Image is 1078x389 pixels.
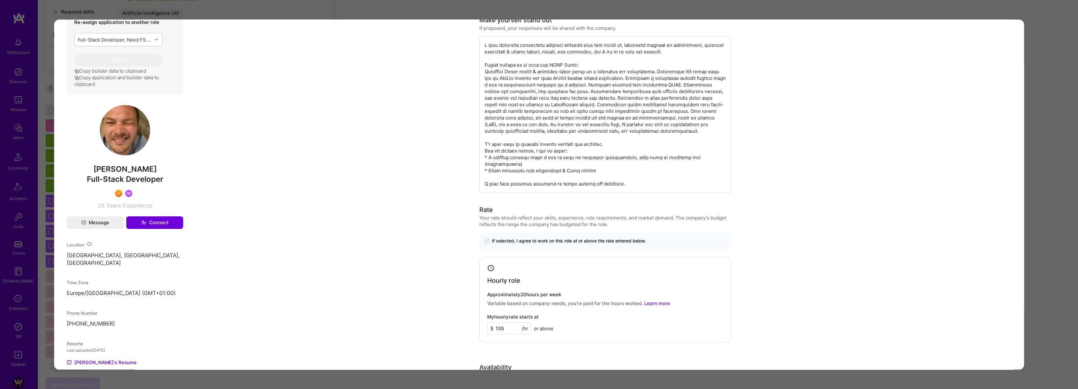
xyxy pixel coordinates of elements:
img: User Avatar [99,105,150,155]
span: If selected, I agree to work on this role at or above the rate entered below. [492,238,646,244]
button: Copy builder data to clipboard [74,68,146,74]
span: $ [490,325,494,332]
i: icon Chevron [155,38,158,41]
p: Europe/[GEOGRAPHIC_DATA] (GMT+01:00 ) [66,290,183,297]
a: User Avatar [99,151,150,157]
img: Been on Mission [125,190,132,197]
div: Rate [479,205,493,214]
div: L ipsu dolorsita consectetu adipisci elitsedd eius tem incidi ut, laboreetd magnaal en adminimven... [479,36,731,192]
button: Update [74,54,162,66]
button: Message [66,216,123,229]
span: [PERSON_NAME] [66,164,183,174]
div: Location [66,242,183,248]
i: icon Connect [140,220,146,225]
div: If proposed, your responses will be shared with the company. [479,25,616,31]
div: Full-Stack Developer, Need FS with 0-1 project experience, working remotely with founders & [DOMA... [77,36,153,43]
div: Make yourself stand out [479,15,552,25]
button: Connect [126,216,183,229]
span: Resume [66,341,83,346]
a: [PERSON_NAME]'s Resume [66,358,136,366]
img: Resume [66,360,71,365]
div: Last uploaded: [DATE] [66,347,183,353]
p: [GEOGRAPHIC_DATA], [GEOGRAPHIC_DATA], [GEOGRAPHIC_DATA] [66,252,183,267]
h4: My hourly rate starts at [487,314,539,320]
i: icon Clock [487,264,494,272]
p: [PHONE_NUMBER] [66,320,183,328]
a: Learn more [644,300,670,306]
span: or above [534,325,553,332]
span: Time Zone [66,280,88,286]
p: Variable based on company needs, you’re paid for the hours worked. [487,300,723,307]
button: Copy application and builder data to clipboard [74,74,175,87]
p: Re-assign application to another role [74,19,162,25]
span: 26 [97,202,104,209]
h4: Approximately 20 hours per week [487,292,723,297]
i: icon Mail [81,220,86,225]
div: modal [54,19,1024,370]
i: icon Copy [74,75,79,80]
input: XXX [487,322,531,335]
h4: Hourly role [487,277,520,284]
div: Your rate should reflect your skills, experience, role requirements, and market demand. The compa... [479,214,731,228]
i: icon Copy [74,69,79,74]
span: Full-Stack Developer [87,175,163,184]
img: Exceptional A.Teamer [115,190,122,197]
span: /hr [522,325,528,332]
span: Phone Number [66,310,97,316]
span: Years Experience [106,202,152,209]
div: Availability [479,363,511,372]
